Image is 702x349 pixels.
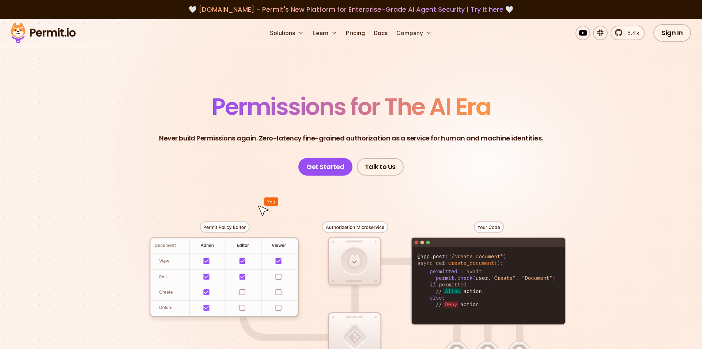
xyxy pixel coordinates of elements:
[159,133,543,143] p: Never build Permissions again. Zero-latency fine-grained authorization as a service for human and...
[393,26,435,40] button: Company
[199,5,503,14] span: [DOMAIN_NAME] - Permit's New Platform for Enterprise-Grade AI Agent Security |
[611,26,645,40] a: 5.4k
[343,26,368,40] a: Pricing
[371,26,390,40] a: Docs
[267,26,307,40] button: Solutions
[7,20,79,45] img: Permit logo
[653,24,691,42] a: Sign In
[18,4,684,15] div: 🤍 🤍
[623,29,639,37] span: 5.4k
[298,158,352,176] a: Get Started
[212,90,490,123] span: Permissions for The AI Era
[310,26,340,40] button: Learn
[471,5,503,14] a: Try it here
[357,158,404,176] a: Talk to Us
